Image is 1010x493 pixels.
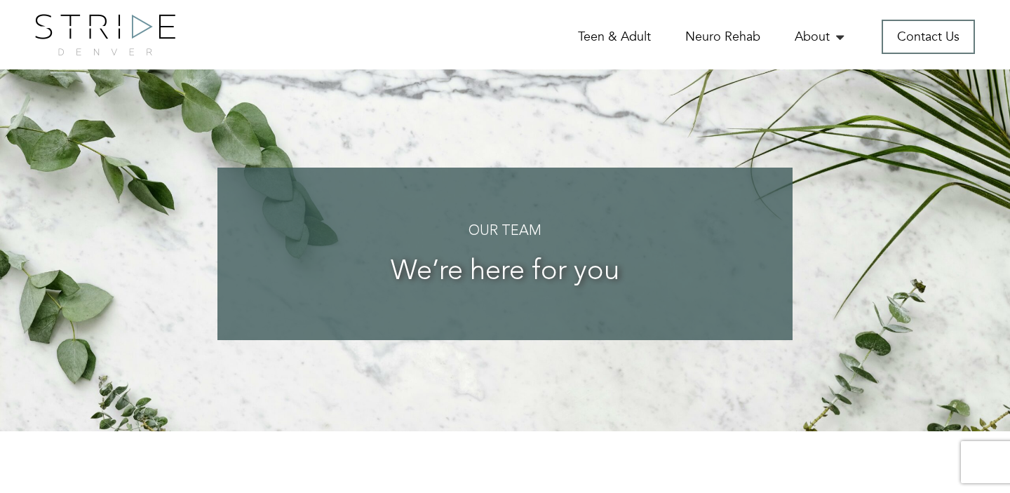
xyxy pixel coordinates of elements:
a: About [795,28,847,46]
h3: We’re here for you [245,257,765,288]
a: Neuro Rehab [685,28,760,46]
img: logo.png [35,14,175,55]
h4: Our Team [245,224,765,239]
a: Teen & Adult [578,28,651,46]
a: Contact Us [882,20,975,54]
